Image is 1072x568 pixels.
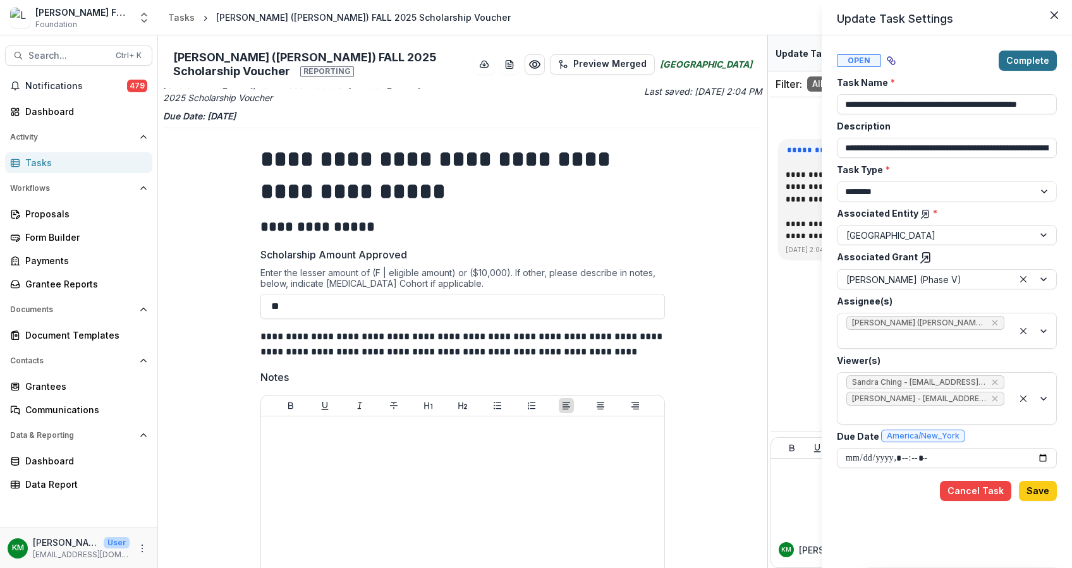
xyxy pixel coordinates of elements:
[1016,323,1031,339] div: Clear selected options
[887,432,959,440] span: America/New_York
[990,317,1000,329] div: Remove Gary Thomas (gary.thomas@shu.edu)
[852,378,986,387] span: Sandra Ching - [EMAIL_ADDRESS][DOMAIN_NAME]
[837,294,1049,308] label: Assignee(s)
[837,430,1049,443] label: Due Date
[940,481,1011,501] button: Cancel Task
[999,51,1057,71] button: Complete
[1016,272,1031,287] div: Clear selected options
[837,354,1049,367] label: Viewer(s)
[837,76,1049,89] label: Task Name
[1019,481,1057,501] button: Save
[837,250,1049,264] label: Associated Grant
[852,394,986,403] span: [PERSON_NAME] - [EMAIL_ADDRESS][DOMAIN_NAME]
[837,54,881,67] span: Open
[1016,391,1031,406] div: Clear selected options
[852,318,986,327] span: [PERSON_NAME] ([PERSON_NAME][EMAIL_ADDRESS][PERSON_NAME][DOMAIN_NAME])
[881,51,901,71] button: View dependent tasks
[837,119,1049,133] label: Description
[837,207,1049,220] label: Associated Entity
[1044,5,1064,25] button: Close
[990,376,1000,389] div: Remove Sandra Ching - sching@lavellefund.org
[990,392,1000,405] div: Remove Kate Morris - kmorris@lavellefund.org
[837,163,1049,176] label: Task Type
